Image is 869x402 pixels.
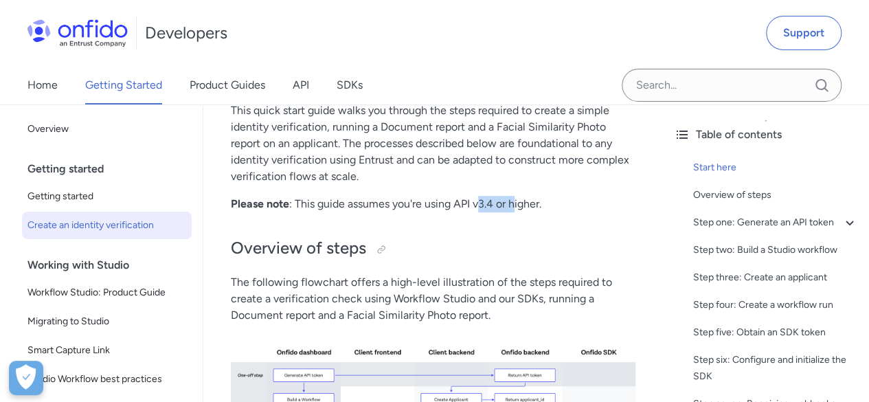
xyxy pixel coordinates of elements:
span: Getting started [27,188,186,205]
span: Create an identity verification [27,217,186,234]
input: Onfido search input field [622,69,842,102]
button: Open Preferences [9,361,43,395]
h2: Overview of steps [231,237,635,260]
p: The following flowchart offers a high-level illustration of the steps required to create a verifi... [231,274,635,324]
div: Cookie Preferences [9,361,43,395]
a: Smart Capture Link [22,337,192,364]
img: Onfido Logo [27,19,128,47]
a: Support [766,16,842,50]
a: Home [27,66,58,104]
span: Studio Workflow best practices [27,371,186,388]
span: Migrating to Studio [27,313,186,330]
a: Create an identity verification [22,212,192,239]
a: Step four: Create a workflow run [693,297,858,313]
a: Workflow Studio: Product Guide [22,279,192,306]
a: Getting started [22,183,192,210]
a: Step one: Generate an API token [693,214,858,231]
div: Working with Studio [27,252,197,279]
strong: Please note [231,197,289,210]
a: Product Guides [190,66,265,104]
a: Step six: Configure and initialize the SDK [693,352,858,385]
a: Start here [693,159,858,176]
span: Workflow Studio: Product Guide [27,284,186,301]
div: Table of contents [674,126,858,143]
span: Overview [27,121,186,137]
a: Studio Workflow best practices [22,366,192,393]
p: : This guide assumes you're using API v3.4 or higher. [231,196,635,212]
p: This quick start guide walks you through the steps required to create a simple identity verificat... [231,102,635,185]
a: Overview of steps [693,187,858,203]
a: Migrating to Studio [22,308,192,335]
a: Step three: Create an applicant [693,269,858,286]
span: Smart Capture Link [27,342,186,359]
a: Overview [22,115,192,143]
a: API [293,66,309,104]
a: SDKs [337,66,363,104]
a: Step two: Build a Studio workflow [693,242,858,258]
h1: Developers [145,22,227,44]
div: Getting started [27,155,197,183]
a: Getting Started [85,66,162,104]
a: Step five: Obtain an SDK token [693,324,858,341]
